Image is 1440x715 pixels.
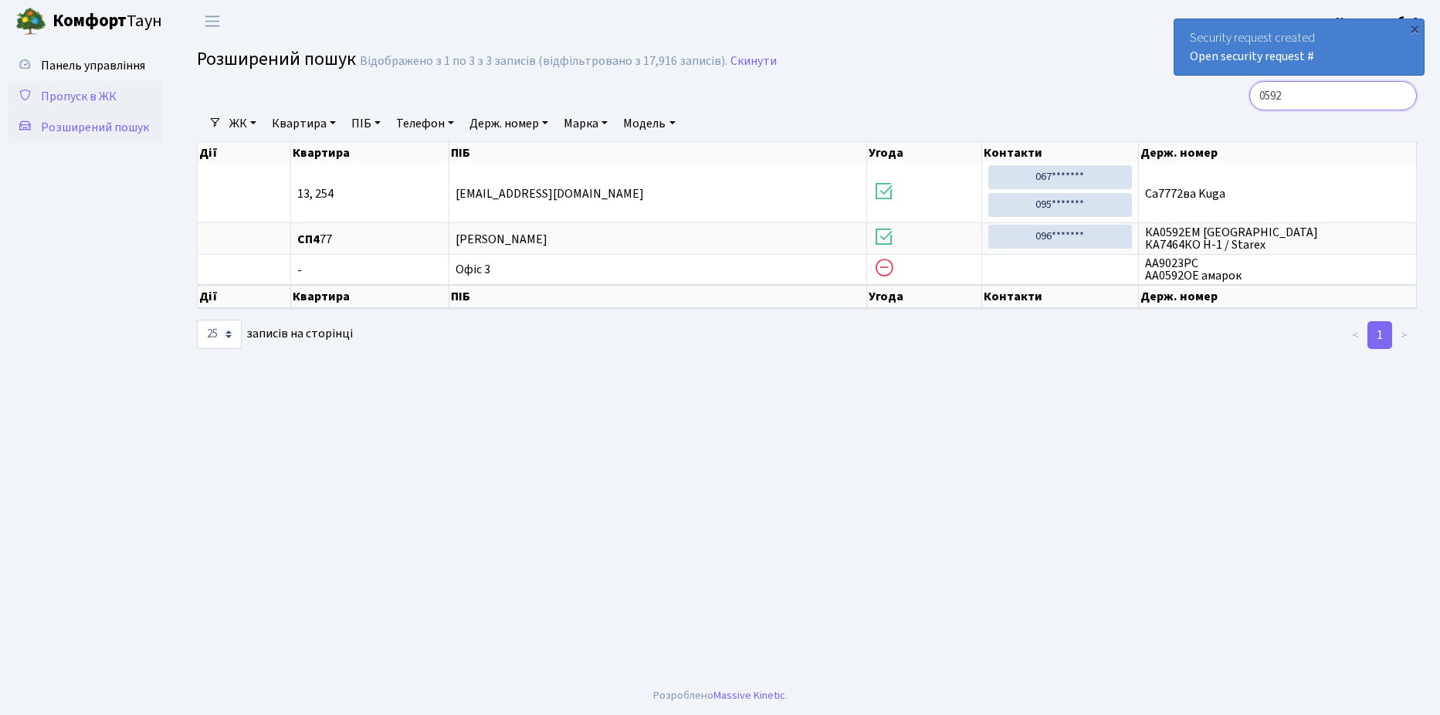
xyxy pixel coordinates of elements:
th: Угода [867,285,981,308]
span: КА0592ЕМ [GEOGRAPHIC_DATA] КА7464КО H-1 / Starex [1145,226,1410,251]
th: Держ. номер [1139,142,1417,164]
th: Дії [198,285,291,308]
a: Розширений пошук [8,112,162,143]
span: Таун [53,8,162,35]
span: АА9023РС АА0592ОЕ амарок [1145,257,1410,282]
span: Розширений пошук [197,46,356,73]
th: Дії [198,142,291,164]
label: записів на сторінці [197,320,353,349]
th: Квартира [291,142,449,164]
div: Розроблено . [653,687,788,704]
a: Панель управління [8,50,162,81]
b: СП4 [297,231,320,248]
span: Пропуск в ЖК [41,88,117,105]
a: Квартира [266,110,342,137]
a: Консьєрж б. 4. [1336,12,1421,31]
div: Відображено з 1 по 3 з 3 записів (відфільтровано з 17,916 записів). [360,54,727,69]
input: Пошук... [1249,81,1417,110]
th: Держ. номер [1139,285,1417,308]
th: ПІБ [449,285,868,308]
a: Пропуск в ЖК [8,81,162,112]
span: 13, 254 [297,188,442,200]
span: Панель управління [41,57,145,74]
a: Держ. номер [463,110,554,137]
a: 1 [1367,321,1392,349]
span: [EMAIL_ADDRESS][DOMAIN_NAME] [456,185,644,202]
th: ПІБ [449,142,868,164]
th: Контакти [982,142,1139,164]
th: Контакти [982,285,1139,308]
span: [PERSON_NAME] [456,231,547,248]
a: Телефон [390,110,460,137]
button: Переключити навігацію [193,8,232,34]
select: записів на сторінці [197,320,242,349]
span: Ca7772ва Kuga [1145,188,1410,200]
b: Консьєрж б. 4. [1336,13,1421,30]
th: Квартира [291,285,449,308]
span: 77 [297,233,442,246]
a: Open security request # [1190,48,1314,65]
img: logo.png [15,6,46,37]
span: Офіc 3 [456,262,490,279]
a: ПІБ [345,110,387,137]
span: Розширений пошук [41,119,149,136]
th: Угода [867,142,981,164]
a: ЖК [223,110,263,137]
a: Скинути [730,54,777,69]
span: - [297,264,442,276]
a: Модель [617,110,681,137]
b: Комфорт [53,8,127,33]
div: × [1407,21,1422,36]
div: Security request created [1174,19,1424,75]
a: Марка [557,110,614,137]
a: Massive Kinetic [713,687,785,703]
